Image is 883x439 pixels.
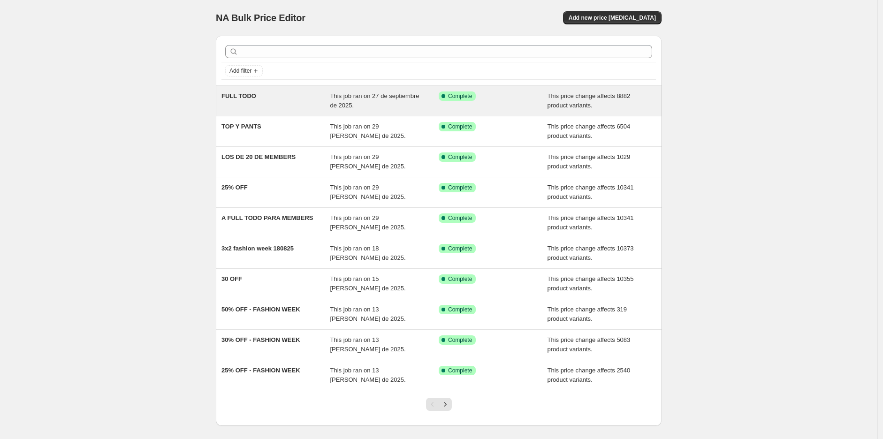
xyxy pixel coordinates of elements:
[330,306,406,322] span: This job ran on 13 [PERSON_NAME] de 2025.
[330,336,406,353] span: This job ran on 13 [PERSON_NAME] de 2025.
[330,367,406,383] span: This job ran on 13 [PERSON_NAME] de 2025.
[229,67,251,75] span: Add filter
[548,92,631,109] span: This price change affects 8882 product variants.
[330,275,406,292] span: This job ran on 15 [PERSON_NAME] de 2025.
[548,184,634,200] span: This price change affects 10341 product variants.
[221,245,294,252] span: 3x2 fashion week 180825
[330,184,406,200] span: This job ran on 29 [PERSON_NAME] de 2025.
[448,336,472,344] span: Complete
[330,123,406,139] span: This job ran on 29 [PERSON_NAME] de 2025.
[448,245,472,252] span: Complete
[221,123,261,130] span: TOP Y PANTS
[548,275,634,292] span: This price change affects 10355 product variants.
[225,65,263,76] button: Add filter
[448,367,472,374] span: Complete
[221,214,313,221] span: A FULL TODO PARA MEMBERS
[216,13,305,23] span: NA Bulk Price Editor
[221,275,242,282] span: 30 OFF
[548,367,631,383] span: This price change affects 2540 product variants.
[221,92,256,99] span: FULL TODO
[426,398,452,411] nav: Pagination
[448,275,472,283] span: Complete
[221,184,248,191] span: 25% OFF
[330,153,406,170] span: This job ran on 29 [PERSON_NAME] de 2025.
[221,336,300,343] span: 30% OFF - FASHION WEEK
[548,306,627,322] span: This price change affects 319 product variants.
[448,153,472,161] span: Complete
[448,92,472,100] span: Complete
[221,306,300,313] span: 50% OFF - FASHION WEEK
[548,153,631,170] span: This price change affects 1029 product variants.
[548,245,634,261] span: This price change affects 10373 product variants.
[330,214,406,231] span: This job ran on 29 [PERSON_NAME] de 2025.
[221,153,296,160] span: LOS DE 20 DE MEMBERS
[330,92,419,109] span: This job ran on 27 de septiembre de 2025.
[548,123,631,139] span: This price change affects 6504 product variants.
[548,336,631,353] span: This price change affects 5083 product variants.
[448,214,472,222] span: Complete
[569,14,656,22] span: Add new price [MEDICAL_DATA]
[448,184,472,191] span: Complete
[548,214,634,231] span: This price change affects 10341 product variants.
[563,11,662,24] button: Add new price [MEDICAL_DATA]
[439,398,452,411] button: Next
[330,245,406,261] span: This job ran on 18 [PERSON_NAME] de 2025.
[448,123,472,130] span: Complete
[448,306,472,313] span: Complete
[221,367,300,374] span: 25% OFF - FASHION WEEK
